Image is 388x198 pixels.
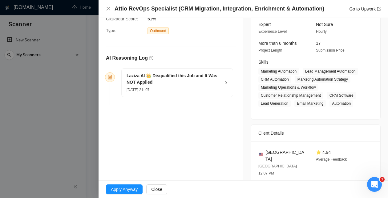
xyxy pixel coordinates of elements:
[108,75,112,79] span: robot
[106,16,138,21] span: GigRadar Score:
[106,184,143,194] button: Apply Anyway
[106,6,111,11] span: close
[303,68,358,75] span: Lead Management Automation
[349,6,381,11] a: Go to Upworkexport
[258,29,287,34] span: Experience Level
[258,100,291,107] span: Lead Generation
[295,76,350,83] span: Marketing Automation Strategy
[259,152,263,157] img: 🇺🇸
[327,92,356,99] span: CRM Software
[294,100,326,107] span: Email Marketing
[380,177,385,182] span: 1
[224,81,228,85] span: right
[106,54,148,62] h5: AI Reasoning Log
[148,15,240,22] span: 61%
[316,150,331,155] span: ⭐ 4.94
[329,100,353,107] span: Automation
[316,22,333,27] span: Not Sure
[258,84,318,91] span: Marketing Operations & Workflow
[258,41,297,46] span: More than 6 months
[265,149,306,162] span: [GEOGRAPHIC_DATA]
[258,48,282,53] span: Project Length
[151,186,162,193] span: Close
[316,29,327,34] span: Hourly
[258,92,323,99] span: Customer Relationship Management
[258,22,271,27] span: Expert
[367,177,382,192] iframe: Intercom live chat
[146,184,167,194] button: Close
[258,60,269,65] span: Skills
[316,41,321,46] span: 17
[316,48,345,53] span: Submission Price
[127,88,149,92] span: [DATE] 21: 07
[258,125,373,141] div: Client Details
[148,27,169,34] span: Outbound
[127,73,220,86] h5: Laziza AI 👑 Disqualified this Job and It Was NOT Applied
[106,28,116,33] span: Type:
[258,68,299,75] span: Marketing Automation
[377,7,381,11] span: export
[316,157,347,162] span: Average Feedback
[111,186,138,193] span: Apply Anyway
[258,164,297,175] span: [GEOGRAPHIC_DATA] 12:07 PM
[106,6,111,11] button: Close
[149,56,153,60] span: question-circle
[115,5,324,13] h4: Attio RevOps Specialist (CRM Migration, Integration, Enrichment & Automation)
[258,76,291,83] span: CRM Automation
